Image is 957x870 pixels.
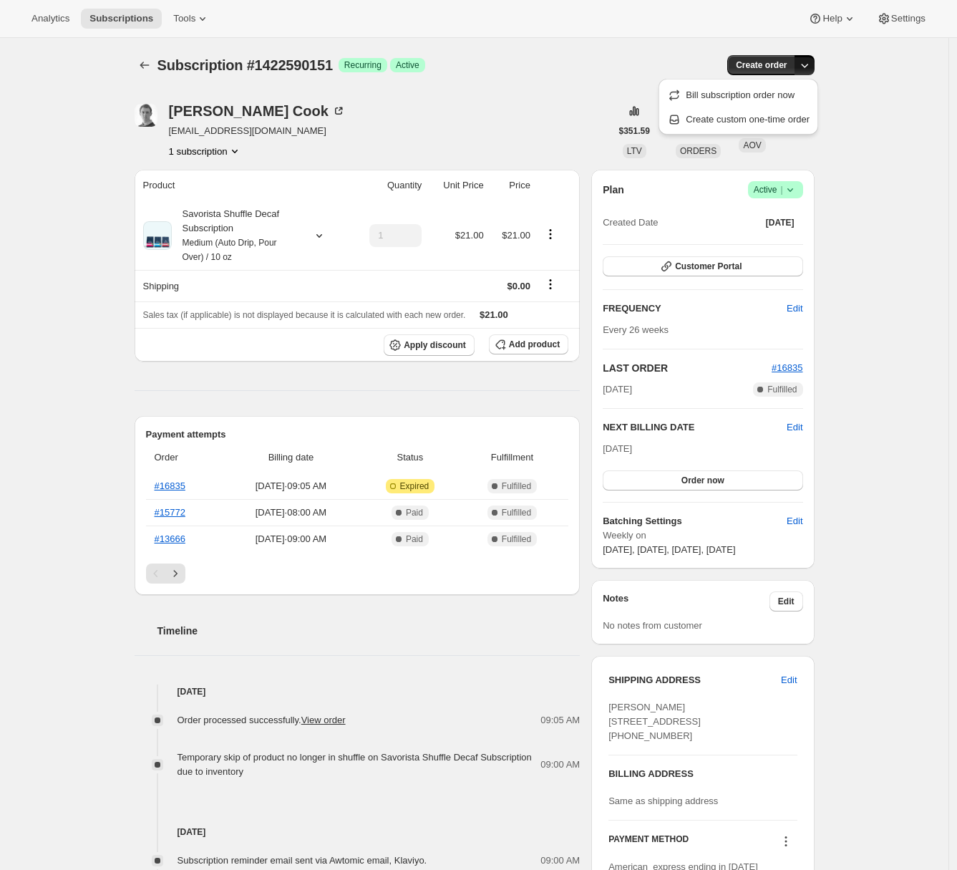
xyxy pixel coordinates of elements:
[603,470,802,490] button: Order now
[172,207,301,264] div: Savorista Shuffle Decaf Subscription
[384,334,475,356] button: Apply discount
[891,13,926,24] span: Settings
[143,221,172,250] img: product img
[736,59,787,71] span: Create order
[507,281,530,291] span: $0.00
[686,90,795,100] span: Bill subscription order now
[754,183,797,197] span: Active
[781,673,797,687] span: Edit
[301,715,346,725] a: View order
[772,669,805,692] button: Edit
[226,532,356,546] span: [DATE] · 09:00 AM
[169,104,346,118] div: [PERSON_NAME] Cook
[675,261,742,272] span: Customer Portal
[608,796,718,806] span: Same as shipping address
[681,475,724,486] span: Order now
[778,297,811,320] button: Edit
[603,361,772,375] h2: LAST ORDER
[603,591,769,612] h3: Notes
[155,533,185,544] a: #13666
[169,124,346,138] span: [EMAIL_ADDRESS][DOMAIN_NAME]
[146,427,569,442] h2: Payment attempts
[406,533,423,545] span: Paid
[465,450,560,465] span: Fulfillment
[455,230,484,241] span: $21.00
[480,309,508,320] span: $21.00
[488,170,535,201] th: Price
[226,450,356,465] span: Billing date
[502,230,530,241] span: $21.00
[757,213,803,233] button: [DATE]
[23,9,78,29] button: Analytics
[155,480,185,491] a: #16835
[81,9,162,29] button: Subscriptions
[135,270,350,301] th: Shipping
[502,480,531,492] span: Fulfilled
[540,758,580,772] span: 09:00 AM
[406,507,423,518] span: Paid
[608,767,797,781] h3: BILLING ADDRESS
[404,339,466,351] span: Apply discount
[344,59,382,71] span: Recurring
[608,673,781,687] h3: SHIPPING ADDRESS
[619,125,650,137] span: $351.59
[603,324,669,335] span: Every 26 weeks
[178,855,427,866] span: Subscription reminder email sent via Awtomic email, Klaviyo.
[183,238,277,262] small: Medium (Auto Drip, Pour Over) / 10 oz
[226,506,356,520] span: [DATE] · 08:00 AM
[539,226,562,242] button: Product actions
[603,544,735,555] span: [DATE], [DATE], [DATE], [DATE]
[603,183,624,197] h2: Plan
[686,114,810,125] span: Create custom one-time order
[539,276,562,292] button: Shipping actions
[502,507,531,518] span: Fulfilled
[157,57,333,73] span: Subscription #1422590151
[165,9,218,29] button: Tools
[608,833,689,853] h3: PAYMENT METHOD
[611,121,659,141] button: $351.59
[169,144,242,158] button: Product actions
[822,13,842,24] span: Help
[31,13,69,24] span: Analytics
[603,443,632,454] span: [DATE]
[135,825,580,839] h4: [DATE]
[603,256,802,276] button: Customer Portal
[603,216,658,230] span: Created Date
[502,533,531,545] span: Fulfilled
[627,146,642,156] span: LTV
[173,13,195,24] span: Tools
[178,752,532,777] span: Temporary skip of product no longer in shuffle on Savorista Shuffle Decaf Subscription due to inv...
[603,420,787,435] h2: NEXT BILLING DATE
[780,184,782,195] span: |
[603,528,802,543] span: Weekly on
[165,564,185,584] button: Next
[778,510,811,533] button: Edit
[135,685,580,699] h4: [DATE]
[135,170,350,201] th: Product
[349,170,426,201] th: Quantity
[143,310,466,320] span: Sales tax (if applicable) is not displayed because it is calculated with each new order.
[509,339,560,350] span: Add product
[603,620,702,631] span: No notes from customer
[426,170,487,201] th: Unit Price
[155,507,185,518] a: #15772
[540,713,580,728] span: 09:05 AM
[767,384,797,395] span: Fulfilled
[766,217,795,228] span: [DATE]
[364,450,456,465] span: Status
[772,361,802,375] button: #16835
[400,480,429,492] span: Expired
[787,301,802,316] span: Edit
[146,564,569,584] nav: Pagination
[769,591,803,612] button: Edit
[787,514,802,528] span: Edit
[540,854,580,868] span: 09:00 AM
[135,55,155,75] button: Subscriptions
[772,362,802,373] span: #16835
[680,146,716,156] span: ORDERS
[727,55,795,75] button: Create order
[787,420,802,435] button: Edit
[778,596,795,607] span: Edit
[178,715,346,725] span: Order processed successfully.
